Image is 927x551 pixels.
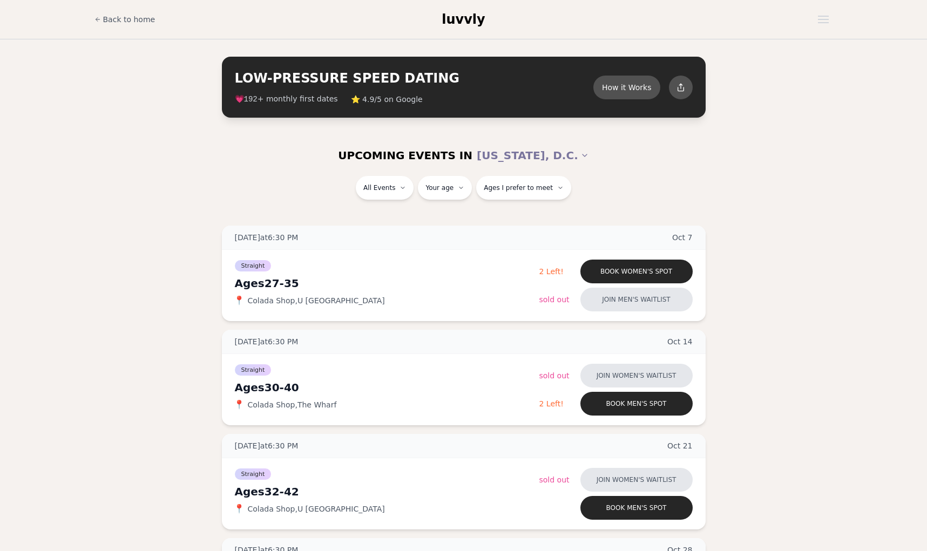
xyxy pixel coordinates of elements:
span: All Events [363,183,395,192]
button: Your age [418,176,472,200]
div: Ages 30-40 [235,380,539,395]
button: Join women's waitlist [580,468,693,492]
h2: LOW-PRESSURE SPEED DATING [235,70,593,87]
div: Ages 27-35 [235,276,539,291]
span: 192 [244,95,258,104]
button: Book men's spot [580,496,693,520]
span: Colada Shop , U [GEOGRAPHIC_DATA] [248,295,385,306]
a: luvvly [442,11,485,28]
span: ⭐ 4.9/5 on Google [351,94,423,105]
span: [DATE] at 6:30 PM [235,440,299,451]
button: Book women's spot [580,260,693,283]
span: [DATE] at 6:30 PM [235,336,299,347]
button: All Events [356,176,414,200]
span: Oct 7 [672,232,693,243]
span: 📍 [235,505,243,513]
span: [DATE] at 6:30 PM [235,232,299,243]
span: 📍 [235,400,243,409]
button: Join men's waitlist [580,288,693,311]
span: Sold Out [539,475,570,484]
button: Join women's waitlist [580,364,693,387]
span: Straight [235,260,272,271]
span: 2 Left! [539,267,564,276]
span: Oct 14 [667,336,693,347]
span: luvvly [442,12,485,27]
span: Straight [235,364,272,376]
span: Sold Out [539,371,570,380]
div: Ages 32-42 [235,484,539,499]
span: Ages I prefer to meet [484,183,553,192]
span: 📍 [235,296,243,305]
button: Book men's spot [580,392,693,416]
span: Oct 21 [667,440,693,451]
span: Back to home [103,14,155,25]
span: Straight [235,468,272,480]
span: 2 Left! [539,399,564,408]
span: Colada Shop , The Wharf [248,399,337,410]
span: UPCOMING EVENTS IN [338,148,472,163]
button: Ages I prefer to meet [476,176,571,200]
button: How it Works [593,76,660,99]
span: Your age [425,183,454,192]
span: Colada Shop , U [GEOGRAPHIC_DATA] [248,504,385,514]
button: Open menu [814,11,833,28]
span: 💗 + monthly first dates [235,93,338,105]
span: Sold Out [539,295,570,304]
button: [US_STATE], D.C. [477,144,589,167]
a: Back to home [94,9,155,30]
